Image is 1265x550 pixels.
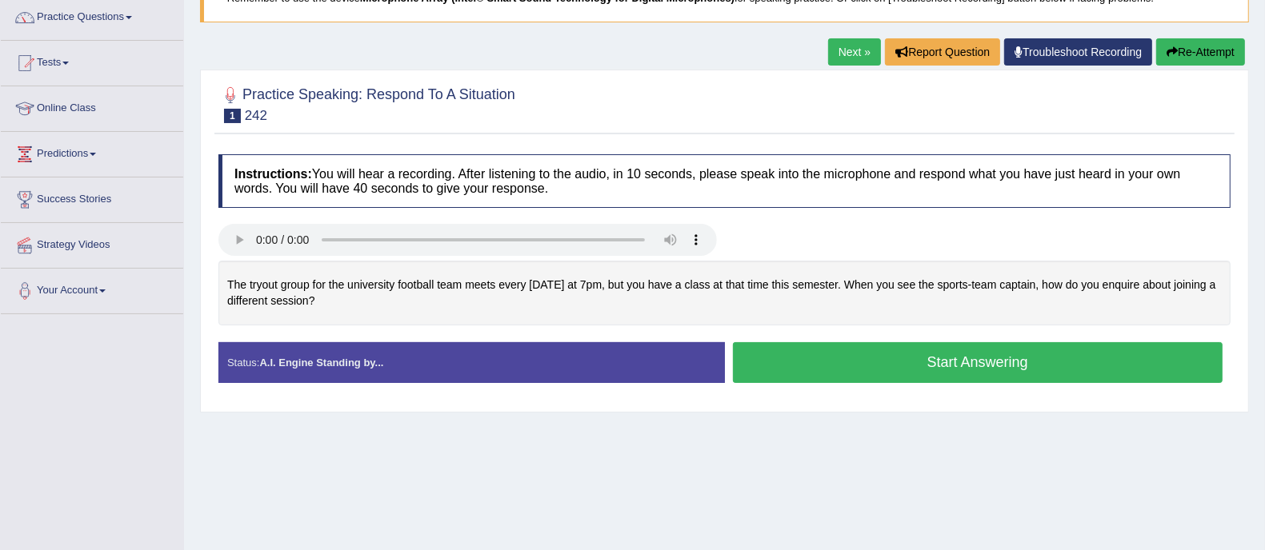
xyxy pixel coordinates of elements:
[1,223,183,263] a: Strategy Videos
[1004,38,1152,66] a: Troubleshoot Recording
[1156,38,1245,66] button: Re-Attempt
[224,109,241,123] span: 1
[245,108,267,123] small: 242
[1,86,183,126] a: Online Class
[1,269,183,309] a: Your Account
[259,357,383,369] strong: A.I. Engine Standing by...
[733,342,1223,383] button: Start Answering
[828,38,881,66] a: Next »
[1,132,183,172] a: Predictions
[218,154,1231,208] h4: You will hear a recording. After listening to the audio, in 10 seconds, please speak into the mic...
[218,342,725,383] div: Status:
[1,41,183,81] a: Tests
[1,177,183,217] a: Success Stories
[885,38,1000,66] button: Report Question
[234,167,312,181] b: Instructions:
[218,83,515,123] h2: Practice Speaking: Respond To A Situation
[218,261,1231,325] div: The tryout group for the university football team meets every [DATE] at 7pm, but you have a class...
